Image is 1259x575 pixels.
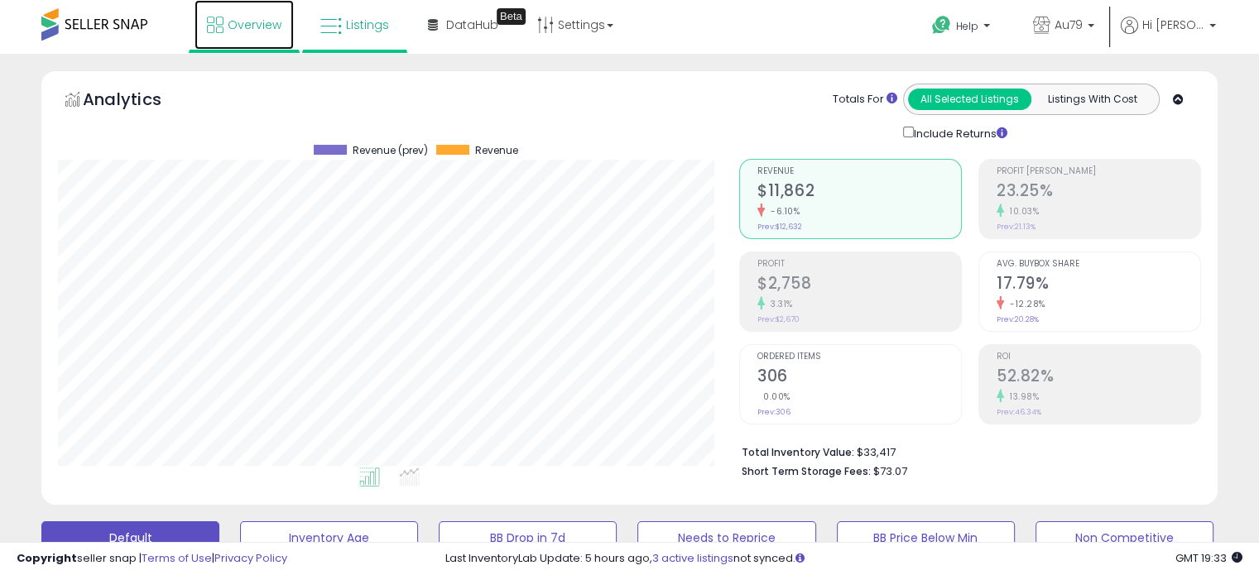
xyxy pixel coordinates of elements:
[652,550,733,566] a: 3 active listings
[919,2,1007,54] a: Help
[757,352,961,362] span: Ordered Items
[757,167,961,176] span: Revenue
[908,89,1031,110] button: All Selected Listings
[41,521,219,554] button: Default
[997,367,1200,389] h2: 52.82%
[1004,391,1039,403] small: 13.98%
[997,167,1200,176] span: Profit [PERSON_NAME]
[956,19,978,33] span: Help
[765,205,800,218] small: -6.10%
[17,550,77,566] strong: Copyright
[1142,17,1204,33] span: Hi [PERSON_NAME]
[475,145,518,156] span: Revenue
[1175,550,1242,566] span: 2025-10-13 19:33 GMT
[757,274,961,296] h2: $2,758
[1031,89,1154,110] button: Listings With Cost
[757,260,961,269] span: Profit
[637,521,815,554] button: Needs to Reprice
[757,407,790,417] small: Prev: 306
[742,445,854,459] b: Total Inventory Value:
[997,181,1200,204] h2: 23.25%
[1036,521,1213,554] button: Non Competitive
[214,550,287,566] a: Privacy Policy
[353,145,428,156] span: Revenue (prev)
[742,441,1189,461] li: $33,417
[833,92,897,108] div: Totals For
[757,391,790,403] small: 0.00%
[997,222,1036,232] small: Prev: 21.13%
[997,407,1041,417] small: Prev: 46.34%
[446,17,498,33] span: DataHub
[837,521,1015,554] button: BB Price Below Min
[997,314,1039,324] small: Prev: 20.28%
[757,181,961,204] h2: $11,862
[1004,205,1039,218] small: 10.03%
[497,8,526,25] div: Tooltip anchor
[765,298,793,310] small: 3.31%
[346,17,389,33] span: Listings
[997,352,1200,362] span: ROI
[1121,17,1216,54] a: Hi [PERSON_NAME]
[873,463,907,479] span: $73.07
[757,222,802,232] small: Prev: $12,632
[997,274,1200,296] h2: 17.79%
[439,521,617,554] button: BB Drop in 7d
[931,15,952,36] i: Get Help
[1055,17,1083,33] span: Au79
[757,314,800,324] small: Prev: $2,670
[240,521,418,554] button: Inventory Age
[742,464,871,478] b: Short Term Storage Fees:
[445,551,1242,567] div: Last InventoryLab Update: 5 hours ago, not synced.
[142,550,212,566] a: Terms of Use
[757,367,961,389] h2: 306
[997,260,1200,269] span: Avg. Buybox Share
[228,17,281,33] span: Overview
[17,551,287,567] div: seller snap | |
[891,123,1027,142] div: Include Returns
[83,88,194,115] h5: Analytics
[1004,298,1045,310] small: -12.28%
